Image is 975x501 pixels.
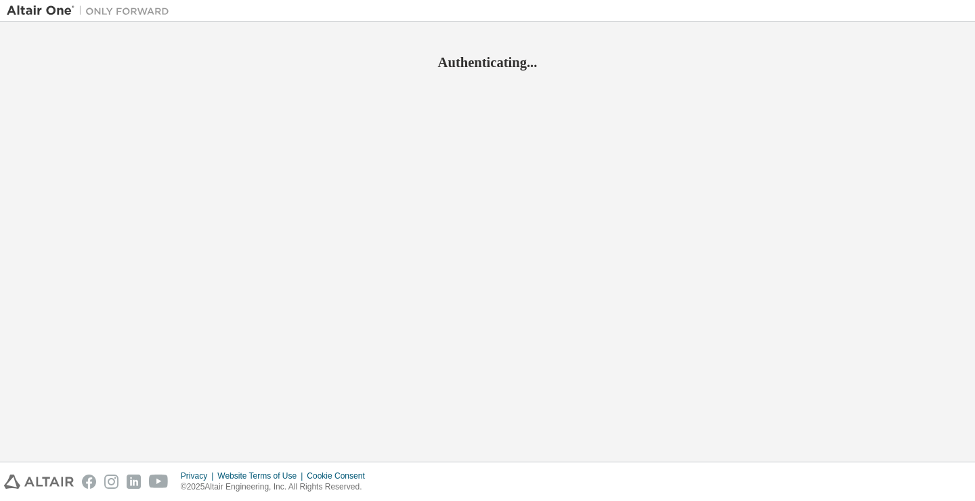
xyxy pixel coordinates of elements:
img: instagram.svg [104,475,118,489]
img: linkedin.svg [127,475,141,489]
h2: Authenticating... [7,54,968,71]
img: youtube.svg [149,475,169,489]
div: Website Terms of Use [217,470,307,481]
img: Altair One [7,4,176,18]
p: © 2025 Altair Engineering, Inc. All Rights Reserved. [181,481,373,493]
img: facebook.svg [82,475,96,489]
div: Cookie Consent [307,470,372,481]
img: altair_logo.svg [4,475,74,489]
div: Privacy [181,470,217,481]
